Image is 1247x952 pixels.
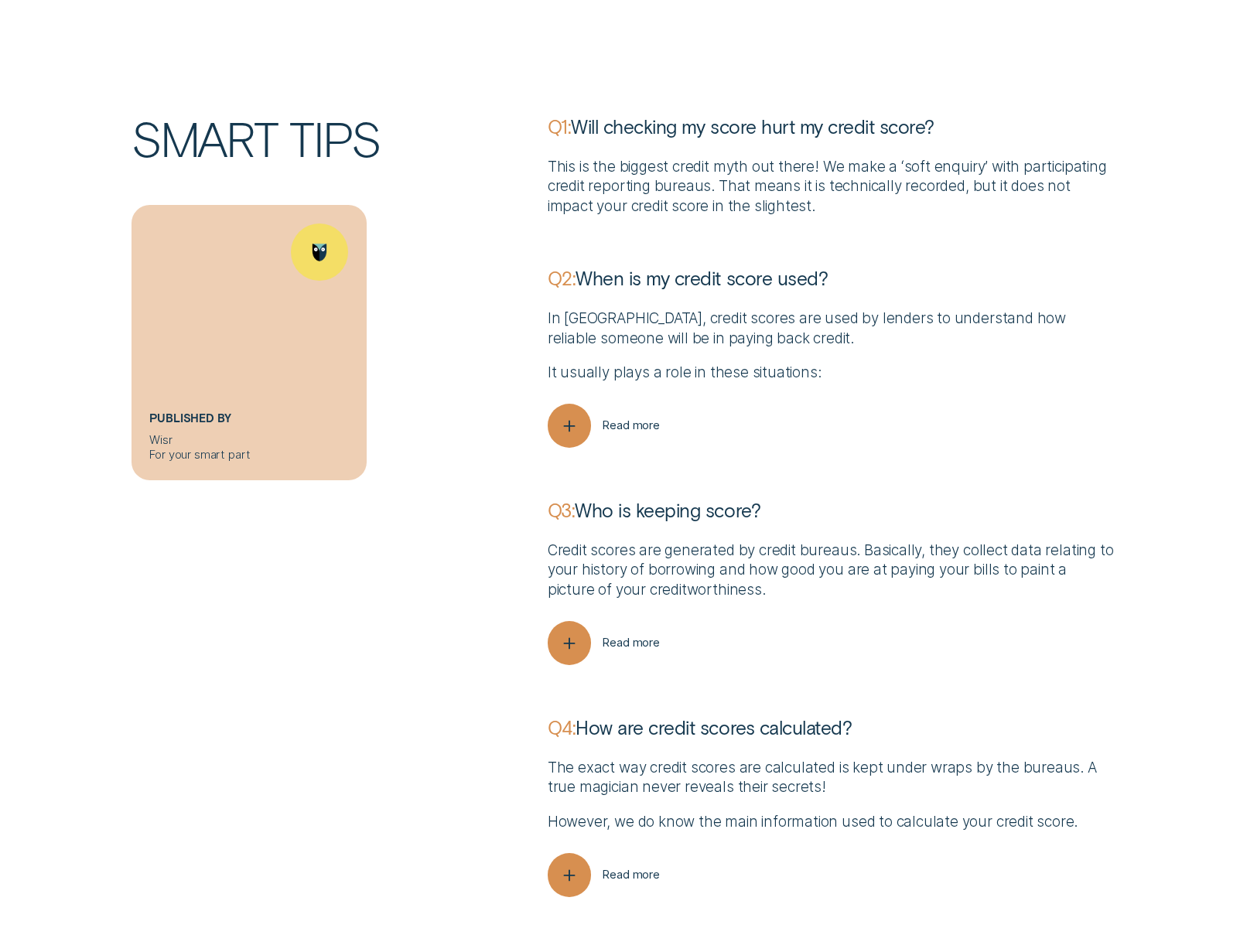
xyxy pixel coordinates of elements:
[602,636,660,650] span: Read more
[548,621,660,664] button: Read more
[602,868,660,882] span: Read more
[548,716,1115,740] p: How are credit scores calculated?
[548,115,1115,139] p: Will checking my score hurt my credit score?
[132,205,367,480] a: Published ByWisrFor your smart part
[602,418,660,433] span: Read more
[548,499,1115,523] p: Who is keeping score?
[548,115,572,138] strong: Q1:
[548,157,1115,216] p: This is the biggest credit myth out there! We make a ‘soft enquiryʼ with participating credit rep...
[548,267,1115,291] p: When is my credit score used?
[548,716,576,739] strong: Q4:
[548,812,1115,831] p: However, we do know the main information used to calculate your credit score.
[548,267,576,289] strong: Q2:
[149,448,348,462] div: For your smart part
[548,541,1115,599] p: Credit scores are generated by credit bureaus. Basically, they collect data relating to your hist...
[548,309,1115,348] p: In [GEOGRAPHIC_DATA], credit scores are used by lenders to understand how reliable someone will b...
[124,115,540,206] h2: Smart tips
[548,758,1115,797] p: The exact way credit scores are calculated is kept under wraps by the bureaus. A true magician ne...
[149,433,348,462] div: Wisr
[548,499,576,521] strong: Q3:
[149,411,348,433] h5: Published By
[548,853,660,896] button: Read more
[548,404,660,447] button: Read more
[548,363,1115,382] p: It usually plays a role in these situations:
